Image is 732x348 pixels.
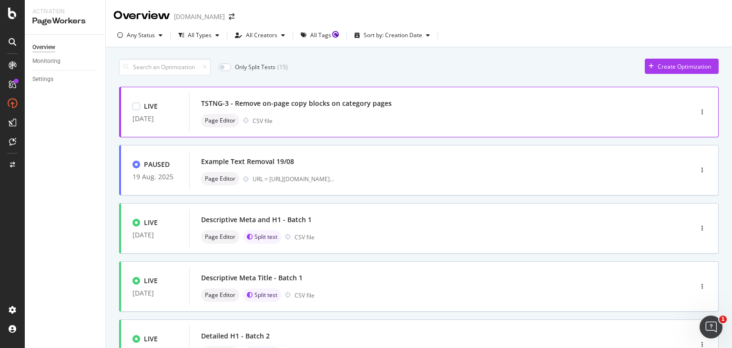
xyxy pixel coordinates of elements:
[132,231,178,239] div: [DATE]
[201,288,239,302] div: neutral label
[205,176,235,182] span: Page Editor
[32,56,61,66] div: Monitoring
[658,62,711,71] div: Create Optimization
[295,291,315,299] div: CSV file
[297,28,343,43] button: All Tags
[201,331,270,341] div: Detailed H1 - Batch 2
[201,114,239,127] div: neutral label
[32,42,55,52] div: Overview
[295,233,315,241] div: CSV file
[205,118,235,123] span: Page Editor
[144,218,158,227] div: LIVE
[364,32,422,38] div: Sort by: Creation Date
[645,59,719,74] button: Create Optimization
[229,13,234,20] div: arrow-right-arrow-left
[32,42,99,52] a: Overview
[253,175,334,183] div: URL = [URL][DOMAIN_NAME]
[277,63,288,71] div: ( 15 )
[32,74,53,84] div: Settings
[201,99,392,108] div: TSTNG-3 - Remove on-page copy blocks on category pages
[32,56,99,66] a: Monitoring
[254,292,277,298] span: Split test
[119,59,211,75] input: Search an Optimization
[174,12,225,21] div: [DOMAIN_NAME]
[188,32,212,38] div: All Types
[700,316,722,338] iframe: Intercom live chat
[113,8,170,24] div: Overview
[231,28,289,43] button: All Creators
[201,172,239,185] div: neutral label
[132,173,178,181] div: 19 Aug. 2025
[144,102,158,111] div: LIVE
[32,8,98,16] div: Activation
[32,74,99,84] a: Settings
[132,289,178,297] div: [DATE]
[205,234,235,240] span: Page Editor
[330,175,334,183] span: ...
[113,28,166,43] button: Any Status
[174,28,223,43] button: All Types
[144,334,158,344] div: LIVE
[144,160,170,169] div: PAUSED
[201,215,312,225] div: Descriptive Meta and H1 - Batch 1
[254,234,277,240] span: Split test
[243,288,281,302] div: brand label
[132,115,178,123] div: [DATE]
[310,32,331,38] div: All Tags
[205,292,235,298] span: Page Editor
[201,157,294,166] div: Example Text Removal 19/08
[246,32,277,38] div: All Creators
[253,117,273,125] div: CSV file
[201,273,303,283] div: Descriptive Meta Title - Batch 1
[144,276,158,286] div: LIVE
[351,28,434,43] button: Sort by: Creation Date
[127,32,155,38] div: Any Status
[32,16,98,27] div: PageWorkers
[235,63,275,71] div: Only Split Tests
[243,230,281,244] div: brand label
[719,316,727,323] span: 1
[331,30,340,39] div: Tooltip anchor
[201,230,239,244] div: neutral label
